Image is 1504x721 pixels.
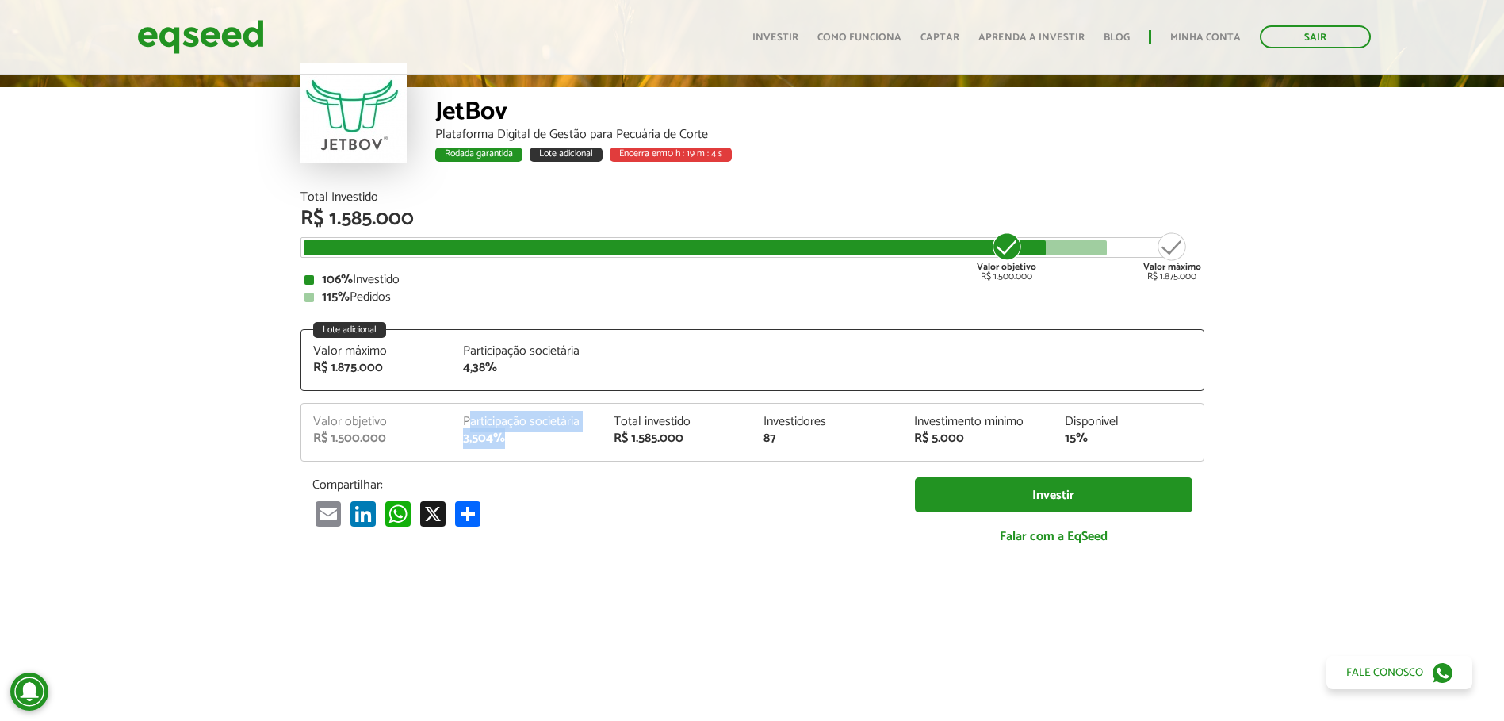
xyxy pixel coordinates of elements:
div: R$ 1.585.000 [300,209,1204,229]
div: Valor objetivo [313,416,440,428]
a: WhatsApp [382,500,414,527]
div: R$ 1.875.000 [1143,231,1201,282]
div: Valor máximo [313,345,440,358]
div: R$ 1.500.000 [977,231,1036,282]
div: Total investido [614,416,741,428]
a: Captar [920,33,959,43]
img: EqSeed [137,16,264,58]
div: 15% [1065,432,1192,445]
a: Como funciona [817,33,901,43]
div: Disponível [1065,416,1192,428]
div: 4,38% [463,362,590,374]
div: Pedidos [304,291,1200,304]
div: Investido [304,274,1200,286]
div: Rodada garantida [435,148,522,162]
a: Blog [1104,33,1130,43]
div: R$ 1.585.000 [614,432,741,445]
div: Participação societária [463,416,590,428]
span: 10 h : 19 m : 4 s [664,146,722,161]
a: Minha conta [1170,33,1241,43]
div: Lote adicional [313,322,386,338]
strong: 106% [322,269,353,290]
a: Compartilhar [452,500,484,527]
div: Participação societária [463,345,590,358]
div: 87 [763,432,890,445]
div: Plataforma Digital de Gestão para Pecuária de Corte [435,128,1204,141]
div: Investidores [763,416,890,428]
a: Falar com a EqSeed [915,520,1192,553]
strong: Valor objetivo [977,259,1036,274]
a: Sair [1260,25,1371,48]
strong: Valor máximo [1143,259,1201,274]
div: R$ 5.000 [914,432,1041,445]
p: Compartilhar: [312,477,891,493]
a: Fale conosco [1326,656,1472,689]
a: X [417,500,449,527]
div: R$ 1.500.000 [313,432,440,445]
strong: 115% [322,286,350,308]
div: Investimento mínimo [914,416,1041,428]
div: Encerra em [610,148,732,162]
div: R$ 1.875.000 [313,362,440,374]
a: Investir [915,477,1192,513]
a: LinkedIn [347,500,379,527]
div: JetBov [435,99,1204,128]
div: Lote adicional [530,148,603,162]
a: Email [312,500,344,527]
a: Aprenda a investir [978,33,1085,43]
a: Investir [752,33,798,43]
div: 3,504% [463,432,590,445]
div: Total Investido [300,191,1204,204]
